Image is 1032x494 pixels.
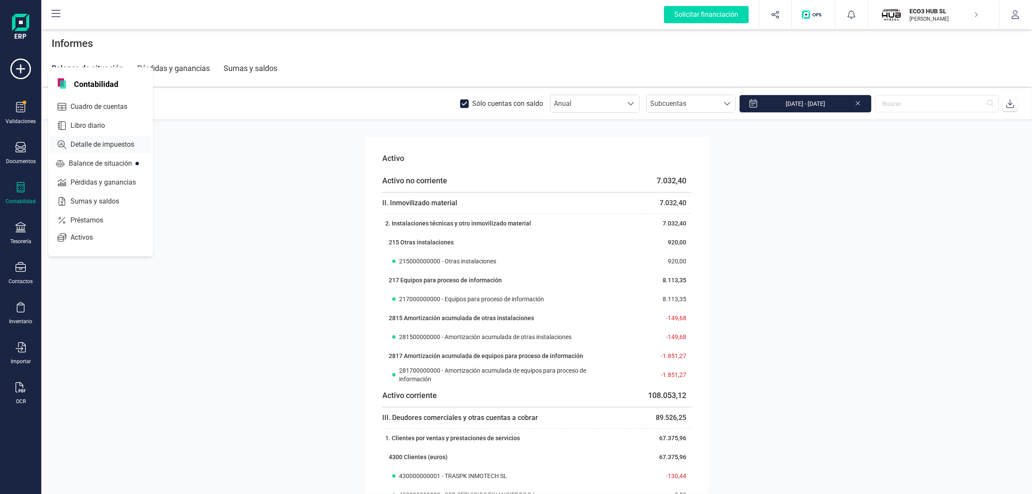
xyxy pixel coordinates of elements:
[472,97,543,111] span: Sólo cuentas con saldo
[382,154,404,163] span: Activo
[643,170,691,192] td: 7.032,40
[52,57,123,80] div: Balance de situación
[389,315,534,321] span: 2815 Amortización acumulada de otras instalaciones
[9,278,33,285] div: Contactos
[6,198,36,205] div: Contabilidad
[10,238,31,245] div: Tesorería
[643,214,691,233] td: 7.032,40
[16,398,26,405] div: OCR
[643,466,691,485] td: -130,44
[385,435,520,442] span: 1. Clientes por ventas y prestaciones de servicios
[643,290,691,309] td: 8.113,35
[909,7,978,15] p: ECO3 HUB SL
[643,429,691,448] td: 67.375,96
[224,57,277,80] div: Sumas y saldos
[643,233,691,252] td: 920,00
[6,118,36,125] div: Validaciones
[67,177,151,188] span: Pérdidas y ganancias
[643,365,691,384] td: -1.851,27
[647,95,719,112] span: Subcuentas
[643,346,691,365] td: -1.851,27
[882,5,901,24] img: EC
[550,95,623,112] span: Anual
[643,192,691,214] td: 7.032,40
[382,176,447,185] span: Activo no corriente
[389,277,502,284] span: 217 Equipos para proceso de información
[385,220,531,227] span: 2. Instalaciones técnicas y otro inmovilizado material
[6,158,36,165] div: Documentos
[909,15,978,22] p: [PERSON_NAME]
[643,271,691,290] td: 8.113,35
[399,295,544,303] span: 217000000000 - Equipos para proceso de información
[875,95,999,112] input: Buscar
[399,333,571,341] span: 281500000000 - Amortización acumulada de otras instalaciones
[11,358,31,365] div: Importar
[399,366,619,383] span: 281700000000 - Amortización acumulada de equipos para proceso de información
[643,407,691,429] td: 89.526,25
[41,30,1032,57] div: Informes
[797,1,830,28] button: Logo de OPS
[382,414,538,422] span: III. Deudores comerciales y otras cuentas a cobrar
[878,1,989,28] button: ECECO3 HUB SL[PERSON_NAME]
[67,215,119,225] span: Préstamos
[382,391,437,400] span: Activo corriente
[65,158,147,169] span: Balance de situación
[399,472,507,480] span: 430000000001 - TRASPK INMOTECH SL
[67,120,120,131] span: Libro diario
[389,352,583,359] span: 2817 Amortización acumulada de equipos para proceso de información
[664,6,749,23] div: Solicitar financiación
[389,239,454,246] span: 215 Otras instalaciones
[643,309,691,327] td: -149,68
[67,139,150,150] span: Detalle de impuestos
[654,1,759,28] button: Solicitar financiación
[399,257,496,266] span: 215000000000 - Otras instalaciones
[67,196,135,207] span: Sumas y saldos
[389,454,448,460] span: 4300 Clientes (euros)
[9,318,32,325] div: Inventario
[12,14,29,41] img: Logo Finanedi
[67,232,108,243] span: Activos
[69,78,123,89] span: Contabilidad
[382,199,457,207] span: II. Inmovilizado material
[137,57,210,80] div: Pérdidas y ganancias
[643,327,691,346] td: -149,68
[643,384,691,407] td: 108.053,12
[643,252,691,271] td: 920,00
[802,10,825,19] img: Logo de OPS
[67,102,143,112] span: Cuadro de cuentas
[643,448,691,466] td: 67.375,96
